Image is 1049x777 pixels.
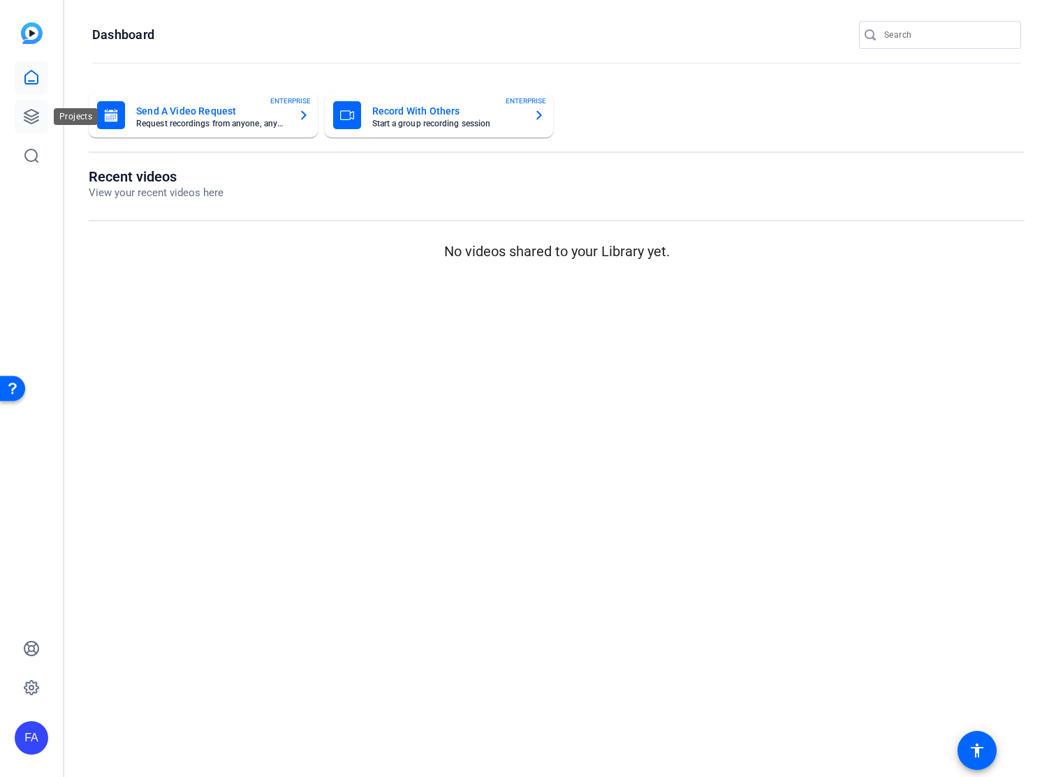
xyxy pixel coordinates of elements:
[89,93,318,138] button: Send A Video RequestRequest recordings from anyone, anywhereENTERPRISE
[136,103,287,119] mat-card-title: Send A Video Request
[21,22,43,44] img: blue-gradient.svg
[89,241,1025,262] p: No videos shared to your Library yet.
[15,721,48,755] div: FA
[92,27,154,43] h1: Dashboard
[54,108,98,125] div: Projects
[372,103,523,119] mat-card-title: Record With Others
[372,119,523,128] mat-card-subtitle: Start a group recording session
[89,185,223,201] p: View your recent videos here
[884,27,1010,43] input: Search
[89,168,223,185] h1: Recent videos
[506,96,546,106] span: ENTERPRISE
[325,93,554,138] button: Record With OthersStart a group recording sessionENTERPRISE
[969,742,985,759] mat-icon: accessibility
[136,119,287,128] mat-card-subtitle: Request recordings from anyone, anywhere
[270,96,311,106] span: ENTERPRISE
